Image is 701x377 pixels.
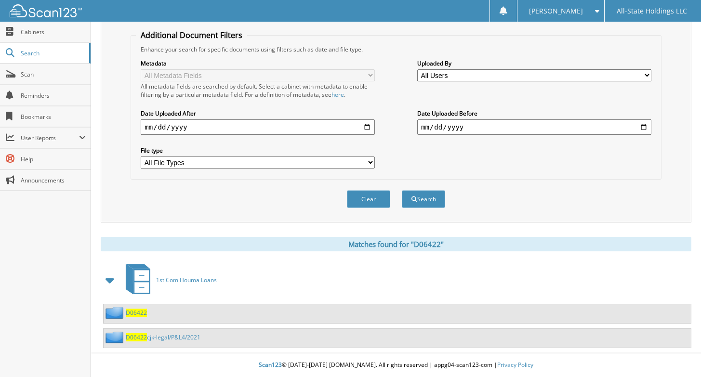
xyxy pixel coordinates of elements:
[126,333,147,341] span: D06422
[417,119,651,135] input: end
[331,91,344,99] a: here
[156,276,217,284] span: 1st Com Houma Loans
[21,134,79,142] span: User Reports
[21,155,86,163] span: Help
[417,59,651,67] label: Uploaded By
[136,45,656,53] div: Enhance your search for specific documents using filters such as date and file type.
[141,146,375,155] label: File type
[21,91,86,100] span: Reminders
[136,30,247,40] legend: Additional Document Filters
[347,190,390,208] button: Clear
[653,331,701,377] iframe: Chat Widget
[21,28,86,36] span: Cabinets
[402,190,445,208] button: Search
[141,109,375,117] label: Date Uploaded After
[141,59,375,67] label: Metadata
[21,49,84,57] span: Search
[141,82,375,99] div: All metadata fields are searched by default. Select a cabinet with metadata to enable filtering b...
[101,237,691,251] div: Matches found for "D06422"
[21,176,86,184] span: Announcements
[120,261,217,299] a: 1st Com Houma Loans
[259,361,282,369] span: Scan123
[21,113,86,121] span: Bookmarks
[21,70,86,78] span: Scan
[126,309,147,317] a: D06422
[106,331,126,343] img: folder2.png
[617,8,687,14] span: All-State Holdings LLC
[126,333,200,341] a: D06422cjk-legal/P&L4/2021
[141,119,375,135] input: start
[497,361,533,369] a: Privacy Policy
[10,4,82,17] img: scan123-logo-white.svg
[106,307,126,319] img: folder2.png
[91,353,701,377] div: © [DATE]-[DATE] [DOMAIN_NAME]. All rights reserved | appg04-scan123-com |
[417,109,651,117] label: Date Uploaded Before
[529,8,583,14] span: [PERSON_NAME]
